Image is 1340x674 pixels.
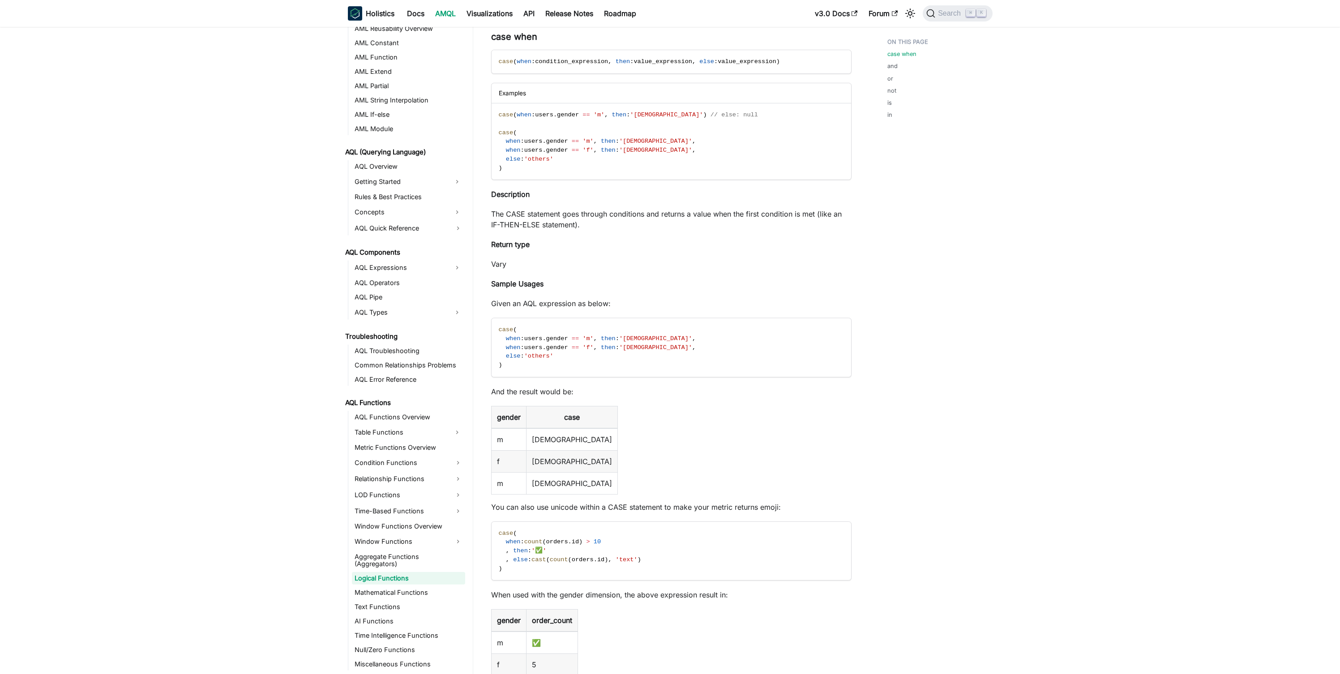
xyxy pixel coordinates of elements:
a: Null/Zero Functions [352,644,465,656]
span: ) [776,58,780,65]
button: Expand sidebar category 'Table Functions' [449,425,465,439]
span: ( [542,538,546,545]
th: case [526,406,617,428]
span: condition_expression [535,58,608,65]
span: when [506,344,521,351]
span: gender [546,138,568,145]
span: when [517,111,531,118]
span: orders [546,538,568,545]
span: : [520,344,524,351]
span: . [542,335,546,342]
a: not [887,86,896,95]
span: . [594,556,597,563]
a: AML Reusability Overview [352,22,465,35]
a: AQL Troubleshooting [352,345,465,357]
h3: case when [491,31,852,43]
span: , [506,547,509,554]
span: ) [499,362,502,368]
a: Visualizations [461,6,518,21]
a: AQL Expressions [352,260,449,275]
a: case when [887,50,916,58]
span: '✅' [531,547,546,554]
span: gender [546,335,568,342]
button: Expand sidebar category 'AQL Expressions' [449,260,465,275]
a: Time-Based Functions [352,504,465,518]
span: Search [935,9,966,17]
a: Mathematical Functions [352,586,465,599]
span: cast [531,556,546,563]
span: when [506,538,521,545]
span: then [601,344,616,351]
span: case [499,326,514,333]
span: : [528,547,531,554]
span: ) [703,111,707,118]
span: case [499,129,514,136]
span: == [582,111,590,118]
span: 'f' [582,147,593,154]
span: , [692,138,696,145]
a: Common Relationships Problems [352,359,465,371]
span: // else: null [711,111,758,118]
span: then [601,138,616,145]
button: Expand sidebar category 'AQL Types' [449,305,465,320]
div: Examples [492,83,851,103]
button: Switch between dark and light mode (currently light mode) [903,6,917,21]
a: AQL Operators [352,277,465,289]
span: , [594,335,597,342]
a: Table Functions [352,425,449,439]
a: Forum [863,6,903,21]
span: ( [513,129,517,136]
span: , [608,58,612,65]
p: Vary [491,259,852,269]
th: gender [491,610,526,632]
img: Holistics [348,6,362,21]
span: , [604,111,608,118]
span: ) [499,165,502,171]
a: AQL (Querying Language) [342,146,465,158]
a: Concepts [352,205,449,219]
td: [DEMOGRAPHIC_DATA] [526,472,617,494]
th: gender [491,406,526,428]
span: : [616,335,619,342]
strong: Sample Usages [491,279,544,288]
span: users [535,111,553,118]
span: : [630,58,634,65]
a: AI Functions [352,615,465,627]
p: You can also use unicode within a CASE statement to make your metric returns emoji: [491,502,852,512]
a: Roadmap [599,6,642,21]
a: AML Partial [352,80,465,92]
span: , [692,344,696,351]
a: and [887,62,898,70]
a: Miscellaneous Functions [352,658,465,670]
a: AML Extend [352,65,465,78]
a: AQL Error Reference [352,373,465,386]
span: 'm' [582,335,593,342]
span: 10 [594,538,601,545]
a: AML If-else [352,108,465,121]
span: ( [513,326,517,333]
span: == [572,344,579,351]
td: m [491,631,526,654]
span: , [692,58,696,65]
span: ) [499,565,502,572]
td: f [491,450,526,472]
span: case [499,58,514,65]
a: LOD Functions [352,488,465,502]
p: And the result would be: [491,386,852,397]
a: Condition Functions [352,456,465,470]
span: 'others' [524,156,553,162]
a: Rules & Best Practices [352,191,465,203]
td: [DEMOGRAPHIC_DATA] [526,428,617,451]
kbd: ⌘ [966,9,975,17]
strong: Return type [491,240,530,249]
span: : [616,344,619,351]
span: 'f' [582,344,593,351]
span: then [601,147,616,154]
span: == [572,335,579,342]
a: or [887,74,893,83]
a: AQL Functions [342,397,465,409]
span: value_expression [718,58,776,65]
span: count [524,538,543,545]
p: Given an AQL expression as below: [491,298,852,309]
span: . [542,138,546,145]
